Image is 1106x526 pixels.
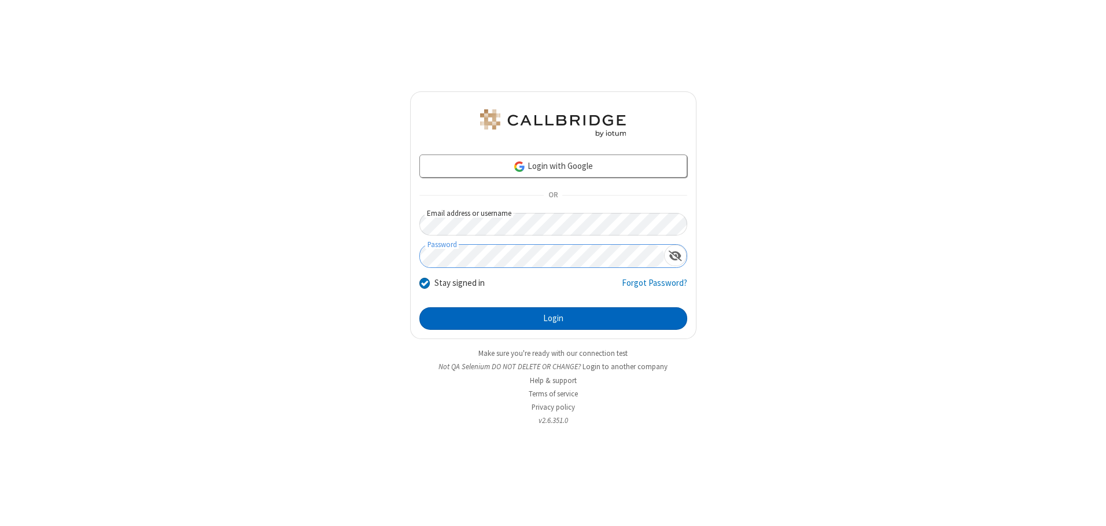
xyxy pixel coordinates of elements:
label: Stay signed in [434,277,485,290]
a: Terms of service [529,389,578,399]
a: Privacy policy [532,402,575,412]
input: Password [420,245,664,267]
a: Forgot Password? [622,277,687,299]
a: Help & support [530,376,577,385]
li: Not QA Selenium DO NOT DELETE OR CHANGE? [410,361,696,372]
input: Email address or username [419,213,687,236]
img: QA Selenium DO NOT DELETE OR CHANGE [478,109,628,137]
a: Login with Google [419,155,687,178]
div: Show password [664,245,687,266]
span: OR [544,187,562,204]
li: v2.6.351.0 [410,415,696,426]
a: Make sure you're ready with our connection test [478,348,628,358]
img: google-icon.png [513,160,526,173]
button: Login to another company [583,361,668,372]
button: Login [419,307,687,330]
